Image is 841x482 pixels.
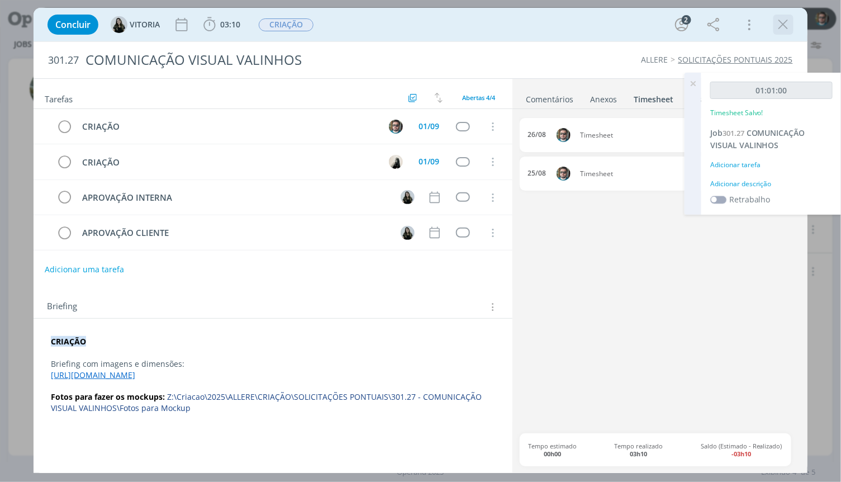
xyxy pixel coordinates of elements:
div: Adicionar descrição [710,179,833,189]
button: 03:10 [201,16,243,34]
button: V [400,189,416,206]
a: Comentários [526,89,574,105]
strong: Fotos para fazer os mockups: [51,391,165,402]
b: 00h00 [544,450,562,458]
button: R [388,118,405,135]
span: Timesheet [576,132,709,139]
p: Briefing com imagens e dimensões: [51,358,495,370]
span: VITORIA [130,21,160,29]
span: Timesheet [576,171,709,177]
a: ALLERE [642,54,668,65]
span: Z:\Criacao\2025\ALLERE\CRIAÇÃO\SOLICITAÇÕES PONTUAIS\301.27 - COMUNICAÇÃO VISUAL VALINHOS\Fotos p... [51,391,484,413]
div: APROVAÇÃO INTERNA [77,191,391,205]
img: R [389,155,403,169]
button: V [400,224,416,241]
b: 03h10 [630,450,648,458]
span: COMUNICAÇÃO VISUAL VALINHOS [710,127,805,150]
img: V [111,16,127,33]
span: Tarefas [45,91,73,105]
p: Timesheet Salvo! [710,108,763,118]
b: -03h10 [732,450,752,458]
div: 26/08 [528,131,546,139]
button: R [388,153,405,170]
div: COMUNICAÇÃO VISUAL VALINHOS [81,46,478,74]
button: Concluir [47,15,98,35]
a: Job301.27COMUNICAÇÃO VISUAL VALINHOS [710,127,805,150]
div: 01/09 [419,158,439,166]
div: Anexos [591,94,617,105]
button: 2 [673,16,691,34]
span: CRIAÇÃO [259,18,313,31]
img: R [389,120,403,134]
img: V [401,226,415,240]
div: 25/08 [528,169,546,177]
div: 2 [682,15,691,25]
a: SOLICITAÇÕES PONTUAIS 2025 [678,54,793,65]
img: R [557,167,571,181]
span: 301.27 [48,54,79,67]
strong: CRIAÇÃO [51,336,86,347]
span: Abertas 4/4 [463,93,496,102]
span: Briefing [47,300,77,314]
button: VVITORIA [111,16,160,33]
span: 03:10 [220,19,240,30]
div: 01/09 [419,122,439,130]
div: CRIAÇÃO [77,155,379,169]
div: APROVAÇÃO CLIENTE [77,226,391,240]
span: Tempo estimado [529,442,577,457]
span: 301.27 [723,128,744,138]
button: Adicionar uma tarefa [44,259,125,280]
img: R [557,128,571,142]
a: [URL][DOMAIN_NAME] [51,370,135,380]
span: Saldo (Estimado - Realizado) [701,442,782,457]
div: dialog [34,8,807,473]
span: Concluir [55,20,91,29]
img: V [401,190,415,204]
img: arrow-down-up.svg [435,93,443,103]
a: Timesheet [634,89,674,105]
div: CRIAÇÃO [77,120,379,134]
button: CRIAÇÃO [258,18,314,32]
label: Retrabalho [729,193,771,205]
div: Adicionar tarefa [710,160,833,170]
span: Tempo realizado [615,442,663,457]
